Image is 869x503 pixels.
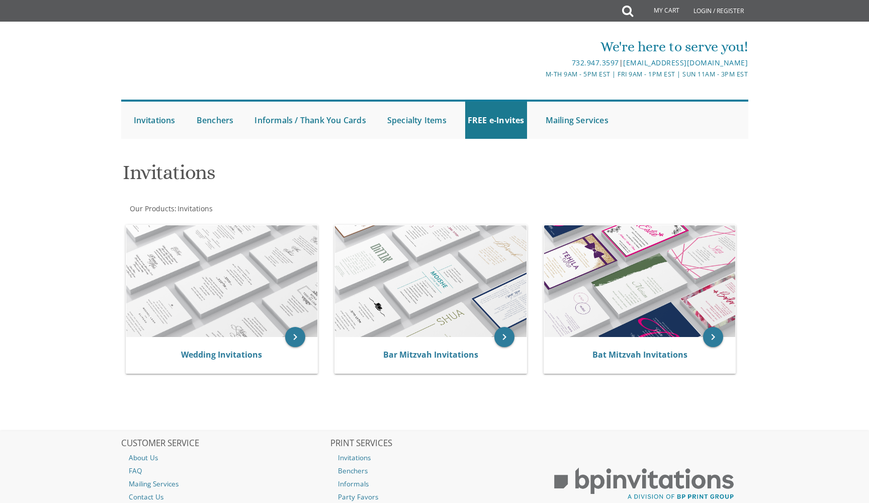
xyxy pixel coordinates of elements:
a: Wedding Invitations [181,349,262,360]
a: Invitations [330,451,539,464]
a: Our Products [129,204,175,213]
a: Bar Mitzvah Invitations [383,349,478,360]
a: Mailing Services [543,102,611,139]
a: Specialty Items [385,102,449,139]
div: : [121,204,435,214]
a: 732.947.3597 [572,58,619,67]
a: FAQ [121,464,329,477]
img: Bat Mitzvah Invitations [544,225,736,337]
h2: PRINT SERVICES [330,439,539,449]
a: keyboard_arrow_right [494,327,514,347]
a: Mailing Services [121,477,329,490]
div: | [330,57,748,69]
h1: Invitations [123,161,533,191]
div: M-Th 9am - 5pm EST | Fri 9am - 1pm EST | Sun 11am - 3pm EST [330,69,748,79]
a: FREE e-Invites [465,102,527,139]
span: Invitations [178,204,213,213]
img: Wedding Invitations [126,225,318,337]
a: Invitations [177,204,213,213]
a: keyboard_arrow_right [703,327,723,347]
a: Invitations [131,102,178,139]
a: Informals [330,477,539,490]
a: Informals / Thank You Cards [252,102,368,139]
a: Bat Mitzvah Invitations [592,349,687,360]
h2: CUSTOMER SERVICE [121,439,329,449]
a: keyboard_arrow_right [285,327,305,347]
a: Benchers [194,102,236,139]
a: [EMAIL_ADDRESS][DOMAIN_NAME] [623,58,748,67]
a: My Cart [632,1,686,21]
div: We're here to serve you! [330,37,748,57]
a: About Us [121,451,329,464]
a: Benchers [330,464,539,477]
img: Bar Mitzvah Invitations [335,225,527,337]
